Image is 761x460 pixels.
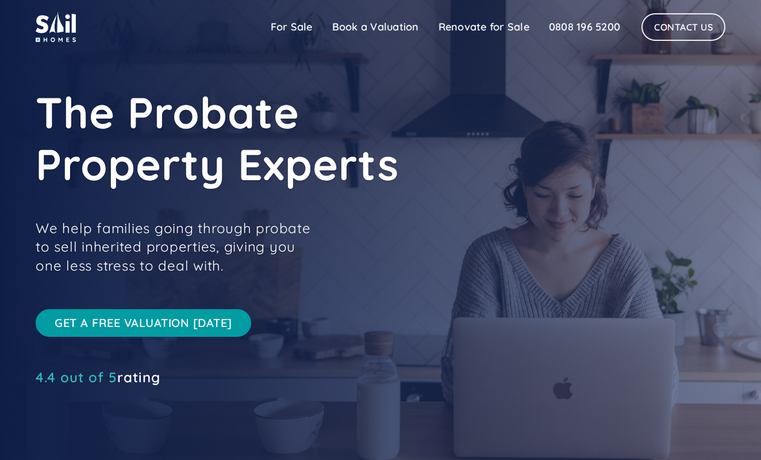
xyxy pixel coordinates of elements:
[261,16,322,39] a: For Sale
[539,16,630,39] a: 0808 196 5200
[36,86,553,190] h1: The Probate Property Experts
[36,371,160,383] div: rating
[36,368,117,386] span: 4.4 out of 5
[641,13,725,41] a: Contact Us
[322,16,429,39] a: Book a Valuation
[36,309,251,337] a: Get a free valuation [DATE]
[36,389,208,402] iframe: Customer reviews powered by Trustpilot
[36,371,160,383] a: 4.4 out of 5rating
[36,219,323,275] p: We help families going through probate to sell inherited properties, giving you one less stress t...
[429,16,539,39] a: Renovate for Sale
[36,12,76,42] img: sail home logo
